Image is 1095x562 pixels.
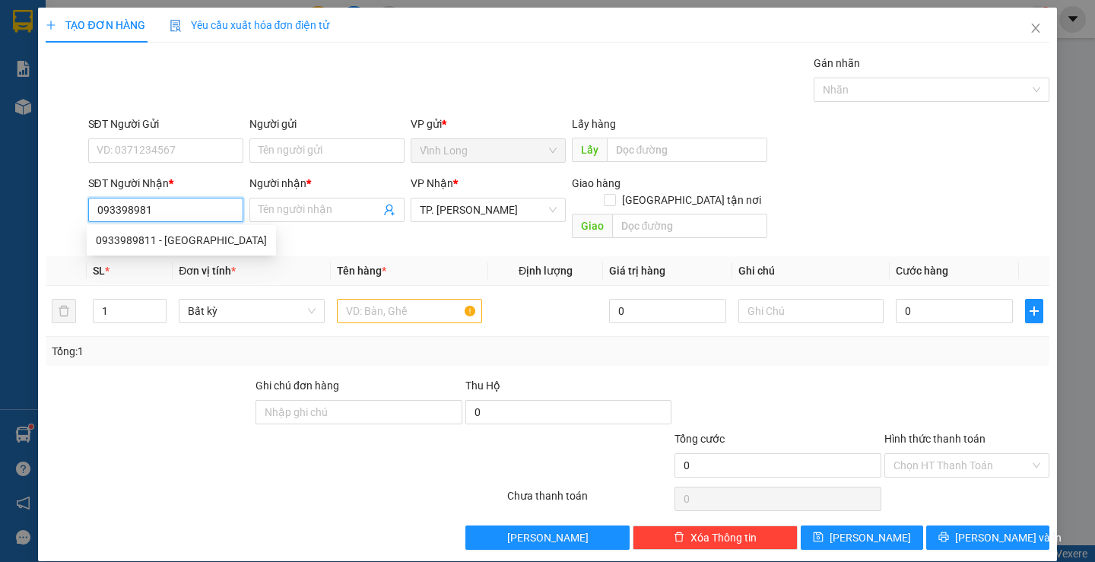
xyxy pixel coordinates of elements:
[411,177,453,189] span: VP Nhận
[674,532,684,544] span: delete
[612,214,767,238] input: Dọc đường
[616,192,767,208] span: [GEOGRAPHIC_DATA] tận nơi
[383,204,395,216] span: user-add
[337,265,386,277] span: Tên hàng
[607,138,767,162] input: Dọc đường
[884,433,985,445] label: Hình thức thanh toán
[87,228,276,252] div: 0933989811 - HỒNG ANH
[411,116,566,132] div: VP gửi
[188,300,315,322] span: Bất kỳ
[674,433,725,445] span: Tổng cước
[926,525,1049,550] button: printer[PERSON_NAME] và In
[170,19,330,31] span: Yêu cầu xuất hóa đơn điện tử
[813,532,824,544] span: save
[249,175,405,192] div: Người nhận
[420,139,557,162] span: Vĩnh Long
[830,529,911,546] span: [PERSON_NAME]
[88,175,243,192] div: SĐT Người Nhận
[572,177,620,189] span: Giao hàng
[179,265,236,277] span: Đơn vị tính
[801,525,923,550] button: save[PERSON_NAME]
[955,529,1062,546] span: [PERSON_NAME] và In
[465,379,500,392] span: Thu Hộ
[170,20,182,32] img: icon
[93,265,105,277] span: SL
[46,20,56,30] span: plus
[255,400,462,424] input: Ghi chú đơn hàng
[465,525,630,550] button: [PERSON_NAME]
[633,525,798,550] button: deleteXóa Thông tin
[896,265,948,277] span: Cước hàng
[609,265,665,277] span: Giá trị hàng
[572,118,616,130] span: Lấy hàng
[938,532,949,544] span: printer
[1014,8,1057,50] button: Close
[420,198,557,221] span: TP. Hồ Chí Minh
[88,116,243,132] div: SĐT Người Gửi
[52,343,424,360] div: Tổng: 1
[814,57,860,69] label: Gán nhãn
[1030,22,1042,34] span: close
[96,232,267,249] div: 0933989811 - [GEOGRAPHIC_DATA]
[738,299,884,323] input: Ghi Chú
[1025,299,1043,323] button: plus
[1026,305,1043,317] span: plus
[609,299,726,323] input: 0
[249,116,405,132] div: Người gửi
[519,265,573,277] span: Định lượng
[52,299,76,323] button: delete
[572,138,607,162] span: Lấy
[46,19,144,31] span: TẠO ĐƠN HÀNG
[337,299,482,323] input: VD: Bàn, Ghế
[732,256,890,286] th: Ghi chú
[507,529,589,546] span: [PERSON_NAME]
[255,379,339,392] label: Ghi chú đơn hàng
[572,214,612,238] span: Giao
[506,487,674,514] div: Chưa thanh toán
[690,529,757,546] span: Xóa Thông tin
